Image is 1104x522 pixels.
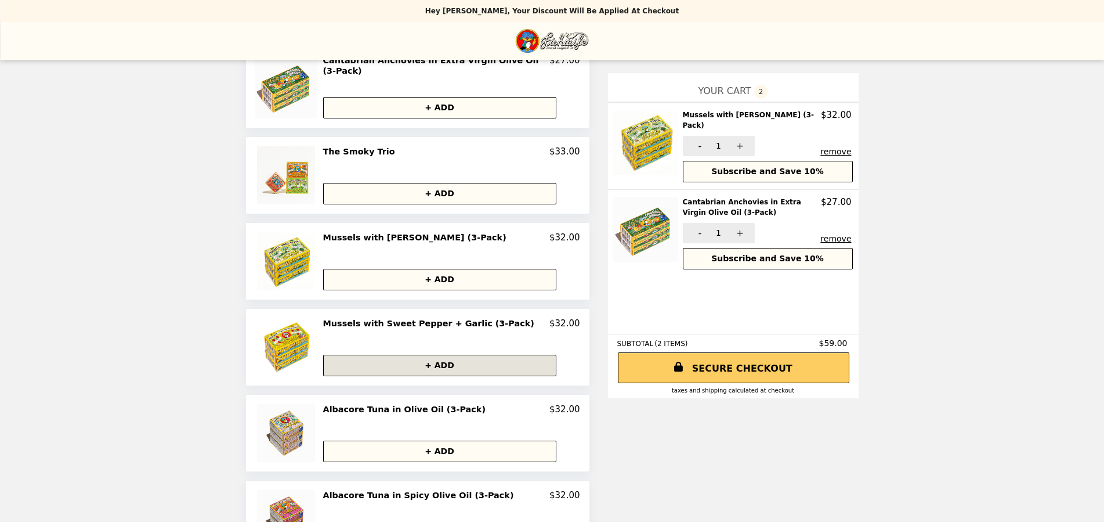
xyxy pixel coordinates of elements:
div: Taxes and Shipping calculated at checkout [617,387,849,394]
span: $59.00 [819,339,849,348]
button: + ADD [323,269,556,290]
p: $33.00 [549,146,580,157]
img: The Smoky Trio [257,146,318,204]
p: $32.00 [549,404,580,415]
button: + ADD [323,97,556,118]
img: Mussels with Basil Pesto (3-Pack) [613,110,681,175]
span: ( 2 ITEMS ) [654,340,687,348]
img: Mussels with Basil Pesto (3-Pack) [257,232,318,290]
span: 2 [754,85,768,99]
h2: Albacore Tuna in Spicy Olive Oil (3-Pack) [323,490,519,501]
img: Brand Logo [515,29,588,53]
p: $32.00 [821,110,852,120]
h2: Mussels with [PERSON_NAME] (3-Pack) [323,232,511,243]
h2: Cantabrian Anchovies in Extra Virgin Olive Oil (3-Pack) [683,197,821,218]
button: remove [820,234,851,243]
button: - [683,136,715,156]
h2: The Smoky Trio [323,146,400,157]
a: SECURE CHECKOUT [618,352,849,383]
p: Hey [PERSON_NAME], your discount will be applied at checkout [425,7,679,15]
button: + ADD [323,355,556,376]
p: $27.00 [821,197,852,207]
span: 1 [716,228,721,237]
button: + [723,223,755,243]
button: Subscribe and Save 10% [683,161,853,182]
img: Cantabrian Anchovies in Extra Virgin Olive Oil (3-Pack) [613,197,681,262]
button: + [723,136,755,156]
p: $32.00 [549,490,580,501]
img: Cantabrian Anchovies in Extra Virgin Olive Oil (3-Pack) [255,55,321,118]
span: 1 [716,141,721,150]
button: - [683,223,715,243]
button: + ADD [323,441,556,462]
img: Mussels with Sweet Pepper + Garlic (3-Pack) [257,318,318,376]
button: remove [820,147,851,156]
h2: Albacore Tuna in Olive Oil (3-Pack) [323,404,490,415]
h2: Mussels with Sweet Pepper + Garlic (3-Pack) [323,318,539,329]
span: SUBTOTAL [617,340,655,348]
p: $32.00 [549,232,580,243]
p: $32.00 [549,318,580,329]
span: YOUR CART [698,85,751,96]
h2: Mussels with [PERSON_NAME] (3-Pack) [683,110,821,131]
img: Albacore Tuna in Olive Oil (3-Pack) [257,404,318,462]
button: Subscribe and Save 10% [683,248,853,269]
button: + ADD [323,183,556,204]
